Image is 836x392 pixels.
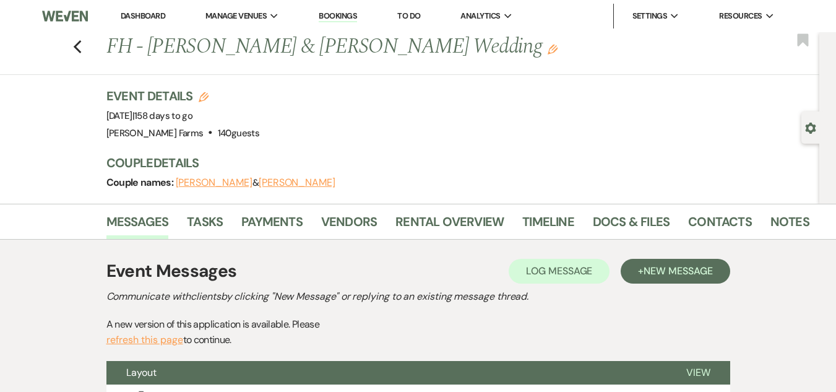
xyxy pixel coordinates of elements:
span: Analytics [460,10,500,22]
button: View [666,361,730,385]
a: Bookings [319,11,357,22]
button: Edit [548,43,558,54]
span: Resources [719,10,762,22]
button: [PERSON_NAME] [259,178,335,188]
span: 158 days to go [134,110,192,122]
img: Weven Logo [42,3,88,29]
h3: Event Details [106,87,259,105]
button: Log Message [509,259,610,284]
button: +New Message [621,259,730,284]
a: To Do [397,11,420,21]
span: & [176,176,335,189]
a: Rental Overview [395,212,504,239]
a: Vendors [321,212,377,239]
span: Manage Venues [205,10,267,22]
p: A new version of this application is available. Please to continue. [106,316,323,348]
span: [DATE] [106,110,193,122]
span: Layout [126,366,157,379]
a: Messages [106,212,169,239]
h2: Communicate with clients by clicking "New Message" or replying to an existing message thread. [106,289,730,304]
h3: Couple Details [106,154,799,172]
button: Open lead details [805,121,816,133]
button: [PERSON_NAME] [176,178,252,188]
span: [PERSON_NAME] Farms [106,127,204,139]
span: 140 guests [218,127,259,139]
a: Timeline [522,212,574,239]
span: Log Message [526,264,592,277]
a: Notes [770,212,809,239]
a: Payments [241,212,303,239]
button: refresh this page [106,332,183,348]
span: New Message [644,264,712,277]
span: View [686,366,710,379]
a: Contacts [688,212,752,239]
a: Docs & Files [593,212,670,239]
span: | [132,110,192,122]
h1: Event Messages [106,258,237,284]
span: Settings [632,10,668,22]
a: Dashboard [121,11,165,21]
a: Tasks [187,212,223,239]
h1: FH - [PERSON_NAME] & [PERSON_NAME] Wedding [106,32,661,62]
span: Couple names: [106,176,176,189]
button: Layout [106,361,666,385]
